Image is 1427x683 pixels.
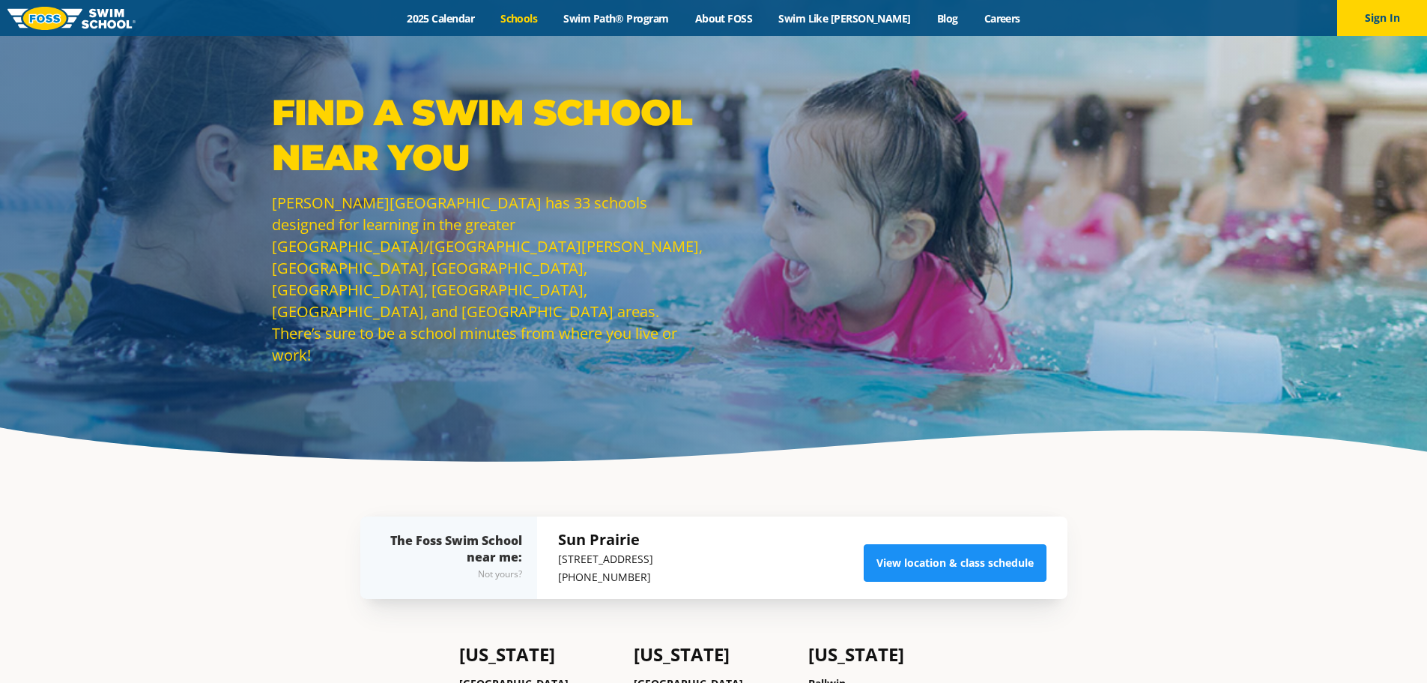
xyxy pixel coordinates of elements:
a: Schools [488,11,551,25]
p: Find a Swim School Near You [272,90,706,180]
img: FOSS Swim School Logo [7,7,136,30]
a: Blog [924,11,971,25]
div: Not yours? [390,565,522,583]
a: 2025 Calendar [394,11,488,25]
a: View location & class schedule [864,544,1046,582]
h4: [US_STATE] [808,644,968,665]
a: Careers [971,11,1033,25]
h4: [US_STATE] [634,644,793,665]
p: [STREET_ADDRESS] [558,550,653,568]
h4: [US_STATE] [459,644,619,665]
p: [PERSON_NAME][GEOGRAPHIC_DATA] has 33 schools designed for learning in the greater [GEOGRAPHIC_DA... [272,192,706,366]
p: [PHONE_NUMBER] [558,568,653,586]
a: Swim Like [PERSON_NAME] [766,11,924,25]
div: The Foss Swim School near me: [390,532,522,583]
a: About FOSS [682,11,766,25]
h5: Sun Prairie [558,529,653,550]
a: Swim Path® Program [551,11,682,25]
